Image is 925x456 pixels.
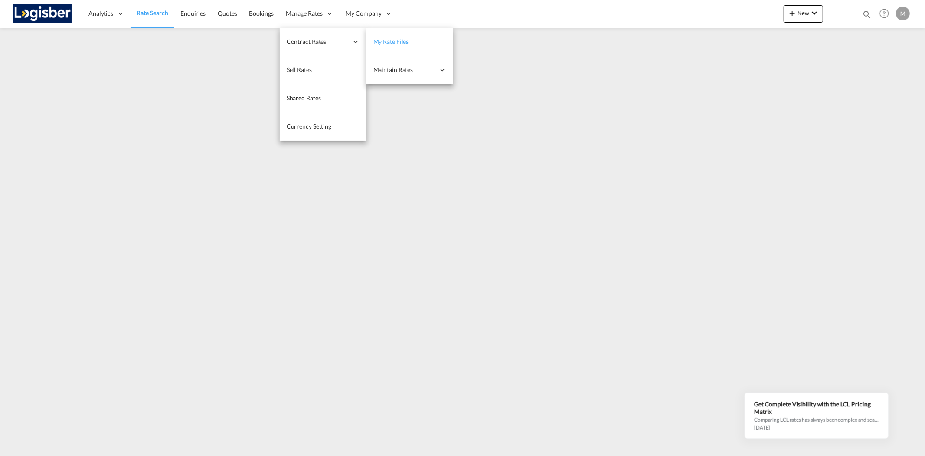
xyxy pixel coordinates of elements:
md-icon: icon-plus 400-fg [787,8,798,18]
span: Quotes [218,10,237,17]
span: Bookings [249,10,274,17]
div: icon-magnify [862,10,872,23]
a: Currency Setting [280,112,366,141]
div: Contract Rates [280,28,366,56]
div: M [896,7,910,20]
span: Maintain Rates [373,66,435,74]
div: Maintain Rates [366,56,453,84]
a: Sell Rates [280,56,366,84]
span: Enquiries [180,10,206,17]
span: My Company [346,9,382,18]
md-icon: icon-chevron-down [809,8,820,18]
span: Contract Rates [287,37,348,46]
a: My Rate Files [366,28,453,56]
span: Help [877,6,892,21]
button: icon-plus 400-fgNewicon-chevron-down [784,5,823,23]
span: Shared Rates [287,94,321,102]
img: d7a75e507efd11eebffa5922d020a472.png [13,4,72,23]
span: Analytics [88,9,113,18]
span: New [787,10,820,17]
span: Sell Rates [287,66,312,73]
a: Shared Rates [280,84,366,112]
span: Currency Setting [287,122,331,130]
span: Rate Search [137,9,168,17]
span: My Rate Files [373,38,409,45]
span: Manage Rates [286,9,323,18]
md-icon: icon-magnify [862,10,872,19]
div: Help [877,6,896,22]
